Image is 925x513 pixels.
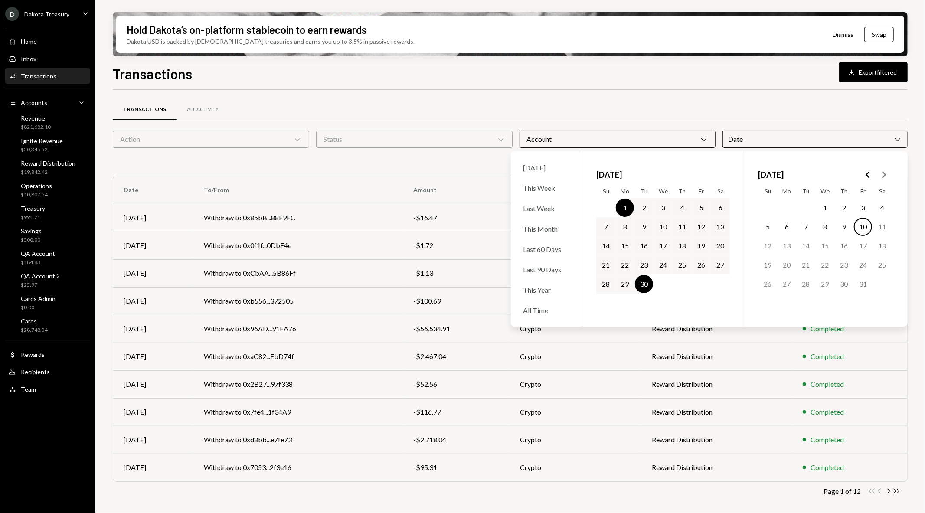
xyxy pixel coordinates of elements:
[615,184,634,198] th: Monday
[654,256,672,274] button: Wednesday, September 24th, 2025, selected
[777,184,796,198] th: Monday
[413,323,499,334] div: -$56,534.91
[510,343,642,370] td: Crypto
[5,346,90,362] a: Rewards
[635,218,653,236] button: Tuesday, September 9th, 2025, selected
[692,184,711,198] th: Friday
[413,351,499,362] div: -$2,467.04
[654,218,672,236] button: Wednesday, September 10th, 2025, selected
[127,37,415,46] div: Dakota USD is backed by [DEMOGRAPHIC_DATA] treasuries and earns you up to 3.5% in passive rewards.
[518,179,575,197] div: This Week
[811,323,844,334] div: Completed
[518,199,575,218] div: Last Week
[193,398,403,426] td: Withdraw to 0x7fe4...1f34A9
[510,370,642,398] td: Crypto
[21,191,52,199] div: $10,807.54
[5,292,90,313] a: Cards Admin$0.00
[597,218,615,236] button: Sunday, September 7th, 2025, selected
[113,65,192,82] h1: Transactions
[873,199,891,217] button: Saturday, October 4th, 2025
[113,98,177,121] a: Transactions
[520,131,716,148] div: Account
[654,199,672,217] button: Wednesday, September 3rd, 2025, selected
[824,487,861,495] div: Page 1 of 12
[692,256,710,274] button: Friday, September 26th, 2025, selected
[193,343,403,370] td: Withdraw to 0xaC82...EbD74f
[21,214,45,221] div: $991.71
[596,184,730,313] table: September 2025
[193,259,403,287] td: Withdraw to 0xCbAA...5B86Ff
[510,454,642,481] td: Crypto
[635,275,653,293] button: Tuesday, September 30th, 2025, selected
[673,218,691,236] button: Thursday, September 11th, 2025, selected
[413,268,499,278] div: -$1.13
[24,10,69,18] div: Dakota Treasury
[797,275,815,293] button: Tuesday, October 28th, 2025
[21,72,56,80] div: Transactions
[5,7,19,21] div: D
[834,184,853,198] th: Thursday
[5,51,90,66] a: Inbox
[778,256,796,274] button: Monday, October 20th, 2025
[21,99,47,106] div: Accounts
[634,184,654,198] th: Tuesday
[835,199,853,217] button: Thursday, October 2nd, 2025
[5,202,90,223] a: Treasury$991.71
[124,212,183,223] div: [DATE]
[510,426,642,454] td: Crypto
[758,184,892,313] table: October 2025
[5,180,90,200] a: Operations$10,807.54
[124,323,183,334] div: [DATE]
[616,275,634,293] button: Monday, September 29th, 2025, selected
[854,218,872,236] button: Today, Friday, October 10th, 2025
[21,295,56,302] div: Cards Admin
[5,134,90,155] a: Ignite Revenue$20,345.52
[193,454,403,481] td: Withdraw to 0x7053...2f3e16
[839,62,908,82] button: Exportfiltered
[193,315,403,343] td: Withdraw to 0x96AD...91EA76
[616,256,634,274] button: Monday, September 22nd, 2025, selected
[873,237,891,255] button: Saturday, October 18th, 2025
[711,184,730,198] th: Saturday
[5,33,90,49] a: Home
[778,218,796,236] button: Monday, October 6th, 2025
[822,24,864,45] button: Dismiss
[124,240,183,251] div: [DATE]
[21,250,55,257] div: QA Account
[692,237,710,255] button: Friday, September 19th, 2025, selected
[21,205,45,212] div: Treasury
[187,106,219,113] div: All Activity
[21,259,55,266] div: $184.83
[124,296,183,306] div: [DATE]
[5,157,90,178] a: Reward Distribution$19,842.42
[816,237,834,255] button: Wednesday, October 15th, 2025
[193,204,403,232] td: Withdraw to 0x85bB...88E9FC
[711,218,729,236] button: Saturday, September 13th, 2025, selected
[711,237,729,255] button: Saturday, September 20th, 2025, selected
[193,426,403,454] td: Withdraw to 0xd8bb...e7fe73
[797,237,815,255] button: Tuesday, October 14th, 2025
[654,184,673,198] th: Wednesday
[711,256,729,274] button: Saturday, September 27th, 2025, selected
[413,240,499,251] div: -$1.72
[811,351,844,362] div: Completed
[673,199,691,217] button: Thursday, September 4th, 2025, selected
[193,287,403,315] td: Withdraw to 0xb556...372505
[413,435,499,445] div: -$2,718.04
[518,260,575,279] div: Last 90 Days
[21,281,60,289] div: $25.97
[21,160,75,167] div: Reward Distribution
[641,398,792,426] td: Reward Distribution
[635,237,653,255] button: Tuesday, September 16th, 2025, selected
[854,199,872,217] button: Friday, October 3rd, 2025
[193,370,403,398] td: Withdraw to 0x2B27...97f338
[816,199,834,217] button: Wednesday, October 1st, 2025
[510,204,642,232] td: Crypto
[518,219,575,238] div: This Month
[413,462,499,473] div: -$95.31
[816,256,834,274] button: Wednesday, October 22nd, 2025
[873,218,891,236] button: Saturday, October 11th, 2025
[21,236,42,244] div: $500.00
[21,55,36,62] div: Inbox
[177,98,229,121] a: All Activity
